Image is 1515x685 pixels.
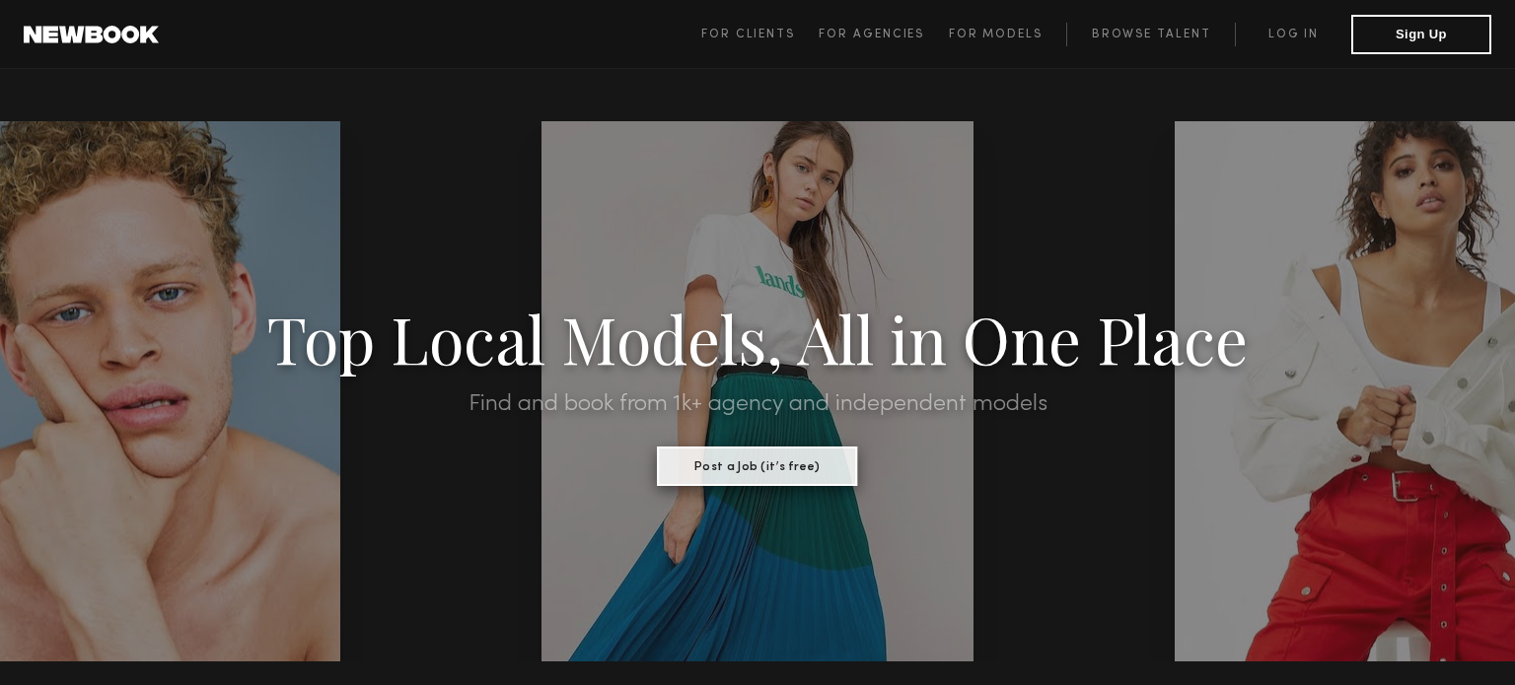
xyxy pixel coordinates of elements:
button: Post a Job (it’s free) [658,446,858,486]
button: Sign Up [1351,15,1491,54]
h1: Top Local Models, All in One Place [113,308,1402,369]
a: Post a Job (it’s free) [658,454,858,476]
a: Log in [1235,23,1351,46]
span: For Models [949,29,1043,40]
h2: Find and book from 1k+ agency and independent models [113,392,1402,416]
a: For Agencies [819,23,948,46]
a: Browse Talent [1066,23,1235,46]
span: For Clients [701,29,795,40]
span: For Agencies [819,29,924,40]
a: For Models [949,23,1067,46]
a: For Clients [701,23,819,46]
